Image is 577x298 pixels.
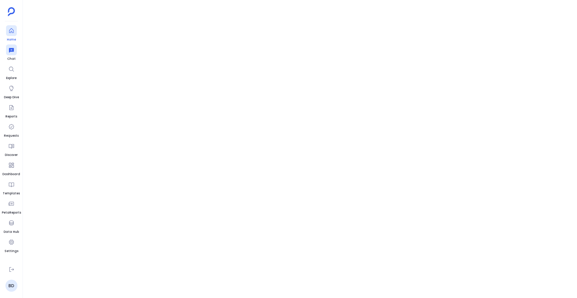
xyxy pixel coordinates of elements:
img: petavue logo [8,7,15,16]
a: Chat [6,44,17,61]
a: Data Hub [4,217,19,234]
a: PetaReports [2,198,21,215]
a: Requests [4,121,19,138]
a: Reports [5,102,17,119]
span: PetaReports [2,210,21,215]
a: Deep Dive [4,83,19,100]
a: Dashboard [2,160,20,177]
span: Requests [4,133,19,138]
span: Settings [5,249,18,254]
span: Home [6,37,17,42]
span: Data Hub [4,230,19,234]
span: Templates [3,191,20,196]
span: Explore [6,76,17,81]
a: BD [5,280,17,292]
a: Explore [6,64,17,81]
a: Settings [5,237,18,254]
span: Discover [5,153,18,157]
span: Dashboard [2,172,20,177]
a: Home [6,25,17,42]
span: Deep Dive [4,95,19,100]
span: Reports [5,114,17,119]
a: Discover [5,141,18,157]
a: Templates [3,179,20,196]
span: Chat [6,56,17,61]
